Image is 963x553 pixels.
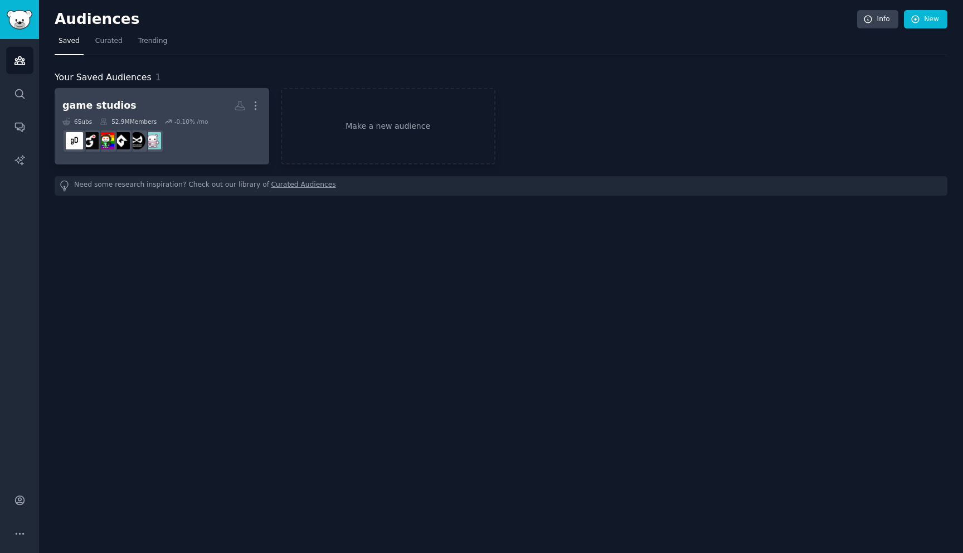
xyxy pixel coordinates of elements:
[174,118,208,125] div: -0.10 % /mo
[100,118,157,125] div: 52.9M Members
[62,118,92,125] div: 6 Sub s
[128,132,145,149] img: ImposterGameStudios
[113,132,130,149] img: gamemaker
[91,32,127,55] a: Curated
[97,132,114,149] img: gaming
[904,10,947,29] a: New
[271,180,336,192] a: Curated Audiences
[62,99,137,113] div: game studios
[55,88,269,164] a: game studios6Subs52.9MMembers-0.10% /moGameDevelopmentImposterGameStudiosgamemakergamingGamesgamedev
[95,36,123,46] span: Curated
[55,11,857,28] h2: Audiences
[138,36,167,46] span: Trending
[59,36,80,46] span: Saved
[134,32,171,55] a: Trending
[857,10,898,29] a: Info
[55,32,84,55] a: Saved
[55,176,947,196] div: Need some research inspiration? Check out our library of
[7,10,32,30] img: GummySearch logo
[144,132,161,149] img: GameDevelopment
[281,88,495,164] a: Make a new audience
[66,132,83,149] img: gamedev
[81,132,99,149] img: Games
[55,71,152,85] span: Your Saved Audiences
[155,72,161,83] span: 1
